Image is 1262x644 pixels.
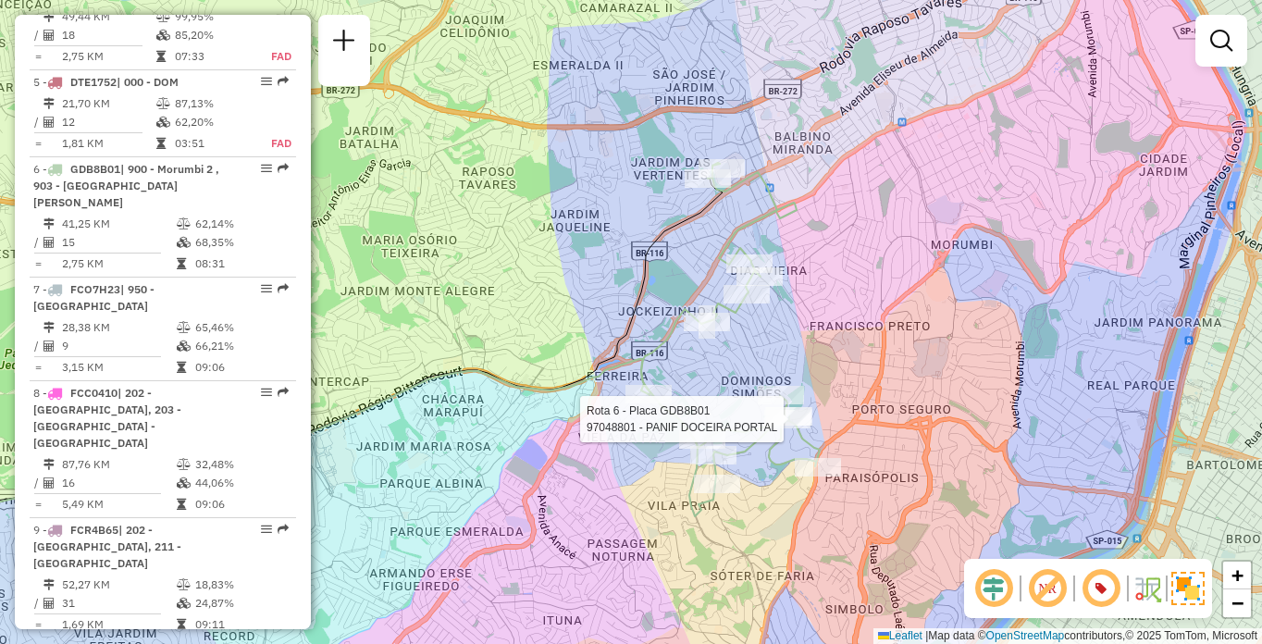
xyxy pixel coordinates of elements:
td: / [33,337,43,355]
a: Leaflet [878,629,922,642]
em: Rota exportada [278,163,289,174]
td: 85,20% [174,26,251,44]
span: FCO7H23 [70,282,120,296]
i: Total de Atividades [43,237,55,248]
span: 7 - [33,282,155,313]
td: 52,27 KM [61,576,176,594]
td: 87,13% [174,94,251,113]
span: FCC0410 [70,386,118,400]
i: % de utilização da cubagem [177,237,191,248]
span: | 900 - Morumbi 2 , 903 - [GEOGRAPHIC_DATA][PERSON_NAME] [33,162,219,209]
td: = [33,47,43,66]
i: % de utilização do peso [177,459,191,470]
span: 8 - [33,386,181,450]
i: % de utilização do peso [177,579,191,590]
i: Distância Total [43,98,55,109]
a: Zoom in [1223,562,1251,589]
td: 99,95% [174,7,251,26]
td: 07:33 [174,47,251,66]
i: Distância Total [43,459,55,470]
i: Total de Atividades [43,341,55,352]
i: Tempo total em rota [156,51,166,62]
em: Opções [261,283,272,294]
i: Tempo total em rota [156,138,166,149]
td: / [33,233,43,252]
i: Distância Total [43,11,55,22]
td: 24,87% [194,594,288,613]
td: 41,25 KM [61,215,176,233]
td: 31 [61,594,176,613]
em: Rota exportada [278,76,289,87]
span: − [1231,591,1243,614]
i: Tempo total em rota [177,258,186,269]
td: 18 [61,26,155,44]
i: Tempo total em rota [177,619,186,630]
span: Exibir número da rota [1079,566,1123,611]
td: 1,69 KM [61,615,176,634]
td: 2,75 KM [61,254,176,273]
td: 65,46% [194,318,288,337]
td: / [33,113,43,131]
span: Exibir NR [1025,566,1070,611]
td: 08:31 [194,254,288,273]
span: | 202 - [GEOGRAPHIC_DATA], 203 - [GEOGRAPHIC_DATA] - [GEOGRAPHIC_DATA] [33,386,181,450]
i: Distância Total [43,218,55,229]
a: Nova sessão e pesquisa [326,22,363,64]
div: Map data © contributors,© 2025 TomTom, Microsoft [873,628,1262,644]
td: 87,76 KM [61,455,176,474]
td: = [33,358,43,377]
em: Rota exportada [278,524,289,535]
td: 5,49 KM [61,495,176,514]
em: Rota exportada [278,387,289,398]
span: FCR4B65 [70,523,118,537]
td: 68,35% [194,233,288,252]
td: 9 [61,337,176,355]
td: / [33,594,43,613]
span: | 202 - [GEOGRAPHIC_DATA], 211 - [GEOGRAPHIC_DATA] [33,523,181,570]
i: Total de Atividades [43,117,55,128]
i: % de utilização do peso [156,98,170,109]
td: 49,44 KM [61,7,155,26]
td: FAD [251,47,292,66]
span: 9 - [33,523,181,570]
em: Opções [261,524,272,535]
td: 18,83% [194,576,288,594]
i: % de utilização da cubagem [177,341,191,352]
a: Zoom out [1223,589,1251,617]
span: | 950 - [GEOGRAPHIC_DATA] [33,282,155,313]
td: 09:11 [194,615,288,634]
em: Opções [261,387,272,398]
i: % de utilização da cubagem [177,477,191,489]
span: | 000 - DOM [117,75,179,89]
em: Opções [261,76,272,87]
td: 09:06 [194,358,288,377]
td: 66,21% [194,337,288,355]
i: Tempo total em rota [177,362,186,373]
i: Tempo total em rota [177,499,186,510]
td: 62,14% [194,215,288,233]
td: 12 [61,113,155,131]
i: % de utilização do peso [156,11,170,22]
td: / [33,474,43,492]
i: % de utilização do peso [177,322,191,333]
span: Ocultar deslocamento [971,566,1016,611]
td: 2,75 KM [61,47,155,66]
i: % de utilização da cubagem [177,598,191,609]
td: = [33,615,43,634]
i: Distância Total [43,322,55,333]
td: FAD [251,134,292,153]
img: Exibir/Ocultar setores [1171,572,1205,605]
span: DTE1752 [70,75,117,89]
i: % de utilização da cubagem [156,30,170,41]
span: 5 - [33,75,179,89]
td: 03:51 [174,134,251,153]
td: 28,38 KM [61,318,176,337]
td: 1,81 KM [61,134,155,153]
span: GDB8B01 [70,162,120,176]
em: Rota exportada [278,283,289,294]
i: Total de Atividades [43,30,55,41]
td: 44,06% [194,474,288,492]
td: / [33,26,43,44]
em: Opções [261,163,272,174]
td: = [33,254,43,273]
